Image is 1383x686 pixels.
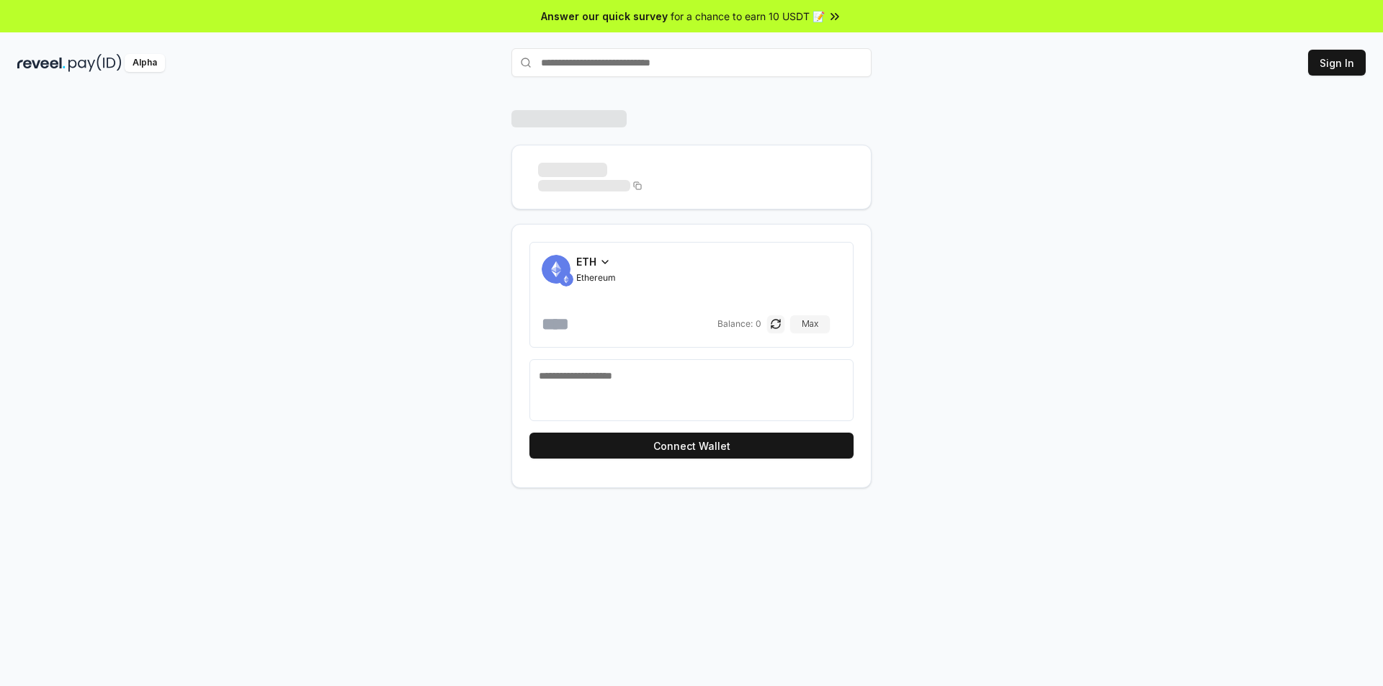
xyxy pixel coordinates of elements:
[529,433,854,459] button: Connect Wallet
[17,54,66,72] img: reveel_dark
[1308,50,1366,76] button: Sign In
[125,54,165,72] div: Alpha
[717,318,753,330] span: Balance:
[541,9,668,24] span: Answer our quick survey
[68,54,122,72] img: pay_id
[559,272,573,286] img: ETH.svg
[576,272,616,284] span: Ethereum
[790,315,830,333] button: Max
[576,254,596,269] span: ETH
[756,318,761,330] span: 0
[671,9,825,24] span: for a chance to earn 10 USDT 📝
